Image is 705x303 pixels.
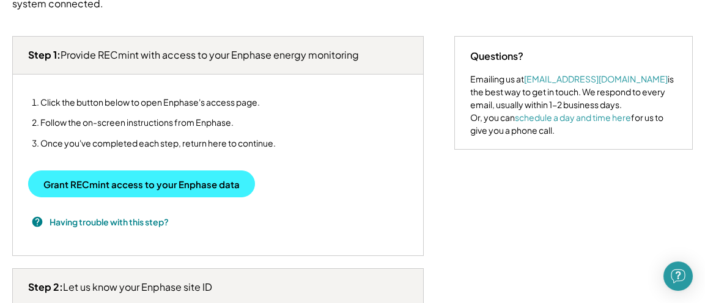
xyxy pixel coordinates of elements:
h3: Provide RECmint with access to your Enphase energy monitoring [28,49,359,62]
h3: Having trouble with this step? [50,216,169,228]
div: Questions? [470,49,523,64]
li: Follow the on-screen instructions from Enphase. [40,117,276,128]
strong: Step 1: [28,48,61,61]
a: schedule a day and time here [515,112,631,123]
a: [EMAIL_ADDRESS][DOMAIN_NAME] [524,73,668,84]
li: Click the button below to open Enphase's access page. [40,97,276,108]
div: Open Intercom Messenger [663,261,693,291]
button: Grant RECmint access to your Enphase data [28,170,255,197]
li: Once you've completed each step, return here to continue. [40,138,276,148]
strong: Step 2: [28,280,63,293]
div: Emailing us at is the best way to get in touch. We respond to every email, usually within 1-2 bus... [470,73,677,137]
h3: Let us know your Enphase site ID [28,281,212,294]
